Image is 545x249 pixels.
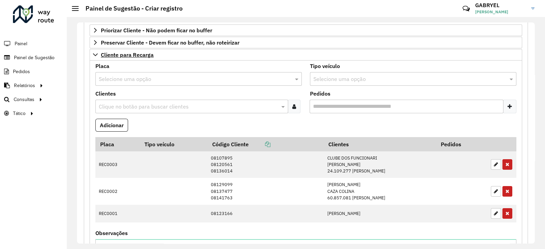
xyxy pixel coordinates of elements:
td: 08107895 08120561 08136014 [207,151,324,178]
th: Clientes [324,137,436,151]
td: 08129099 08137477 08141763 [207,178,324,205]
th: Tipo veículo [140,137,207,151]
span: Painel de Sugestão [14,54,54,61]
a: Copiar [249,141,270,148]
td: [PERSON_NAME] [324,205,436,222]
a: Priorizar Cliente - Não podem ficar no buffer [90,24,522,36]
td: REC0001 [95,205,140,222]
span: Pedidos [13,68,30,75]
label: Placa [95,62,109,70]
th: Código Cliente [207,137,324,151]
th: Placa [95,137,140,151]
span: Relatórios [14,82,35,89]
td: [PERSON_NAME] CAZA COLINA 60.857.081 [PERSON_NAME] [324,178,436,205]
td: REC0002 [95,178,140,205]
th: Pedidos [436,137,487,151]
span: Painel [15,40,27,47]
a: Preservar Cliente - Devem ficar no buffer, não roteirizar [90,37,522,48]
a: Contato Rápido [459,1,473,16]
button: Adicionar [95,119,128,132]
span: Preservar Cliente - Devem ficar no buffer, não roteirizar [101,40,239,45]
h2: Painel de Sugestão - Criar registro [79,5,183,12]
label: Clientes [95,89,116,98]
span: Consultas [14,96,34,103]
a: Cliente para Recarga [90,49,522,61]
td: CLUBE DOS FUNCIONARI [PERSON_NAME] 24.109.277 [PERSON_NAME] [324,151,436,178]
td: 08123166 [207,205,324,222]
span: Tático [13,110,26,117]
span: Priorizar Cliente - Não podem ficar no buffer [101,28,212,33]
span: Cliente para Recarga [101,52,154,57]
span: [PERSON_NAME] [475,9,526,15]
label: Observações [95,229,128,237]
label: Pedidos [310,89,330,98]
td: REC0003 [95,151,140,178]
h3: GABRYEL [475,2,526,9]
label: Tipo veículo [310,62,340,70]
